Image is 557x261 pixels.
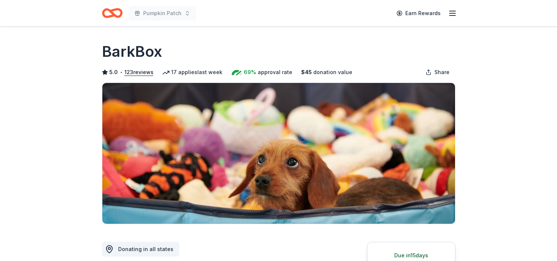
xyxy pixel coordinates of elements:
span: 5.0 [109,68,118,77]
span: approval rate [258,68,292,77]
span: donation value [313,68,352,77]
button: Pumpkin Patch [128,6,196,21]
span: 69% [244,68,256,77]
span: Share [434,68,450,77]
span: • [120,69,122,75]
div: Due in 15 days [376,251,446,260]
span: Donating in all states [118,246,173,252]
h1: BarkBox [102,41,162,62]
img: Image for BarkBox [102,83,455,224]
button: 123reviews [124,68,154,77]
span: $ 45 [301,68,312,77]
a: Earn Rewards [392,7,445,20]
div: 17 applies last week [162,68,222,77]
span: Pumpkin Patch [143,9,181,18]
a: Home [102,4,123,22]
button: Share [420,65,455,80]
